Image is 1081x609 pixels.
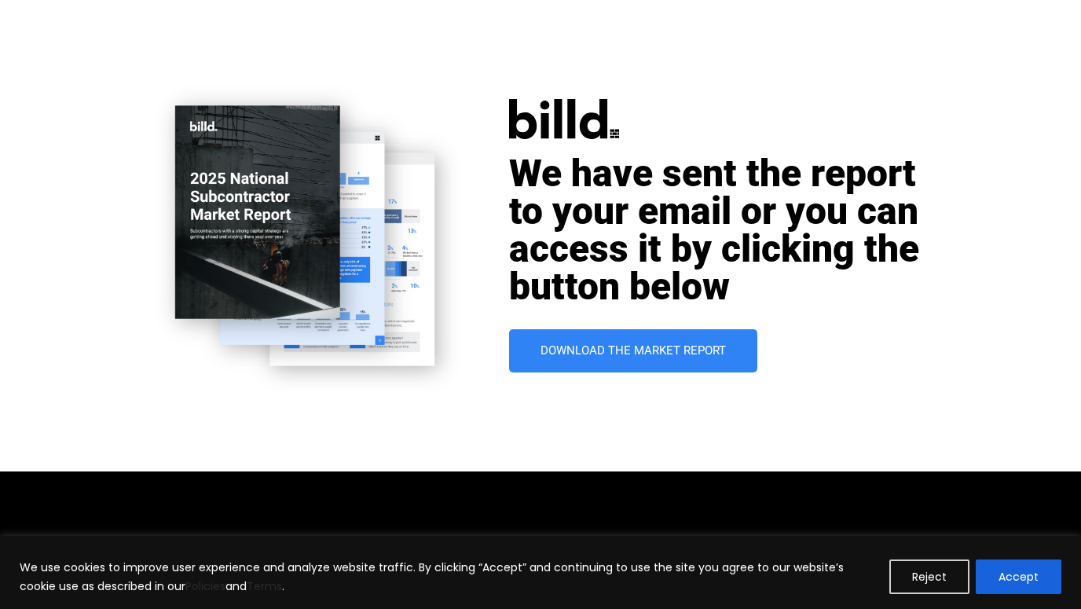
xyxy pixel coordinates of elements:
[889,559,969,594] button: Reject
[976,559,1061,594] button: Accept
[185,578,225,594] a: Policies
[540,345,726,357] span: Download The Market Report
[509,329,757,372] a: Download The Market Report
[509,155,925,306] h1: We have sent the report to your email or you can access it by clicking the button below
[247,578,282,594] a: Terms
[20,558,878,596] p: We use cookies to improve user experience and analyze website traffic. By clicking “Accept” and c...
